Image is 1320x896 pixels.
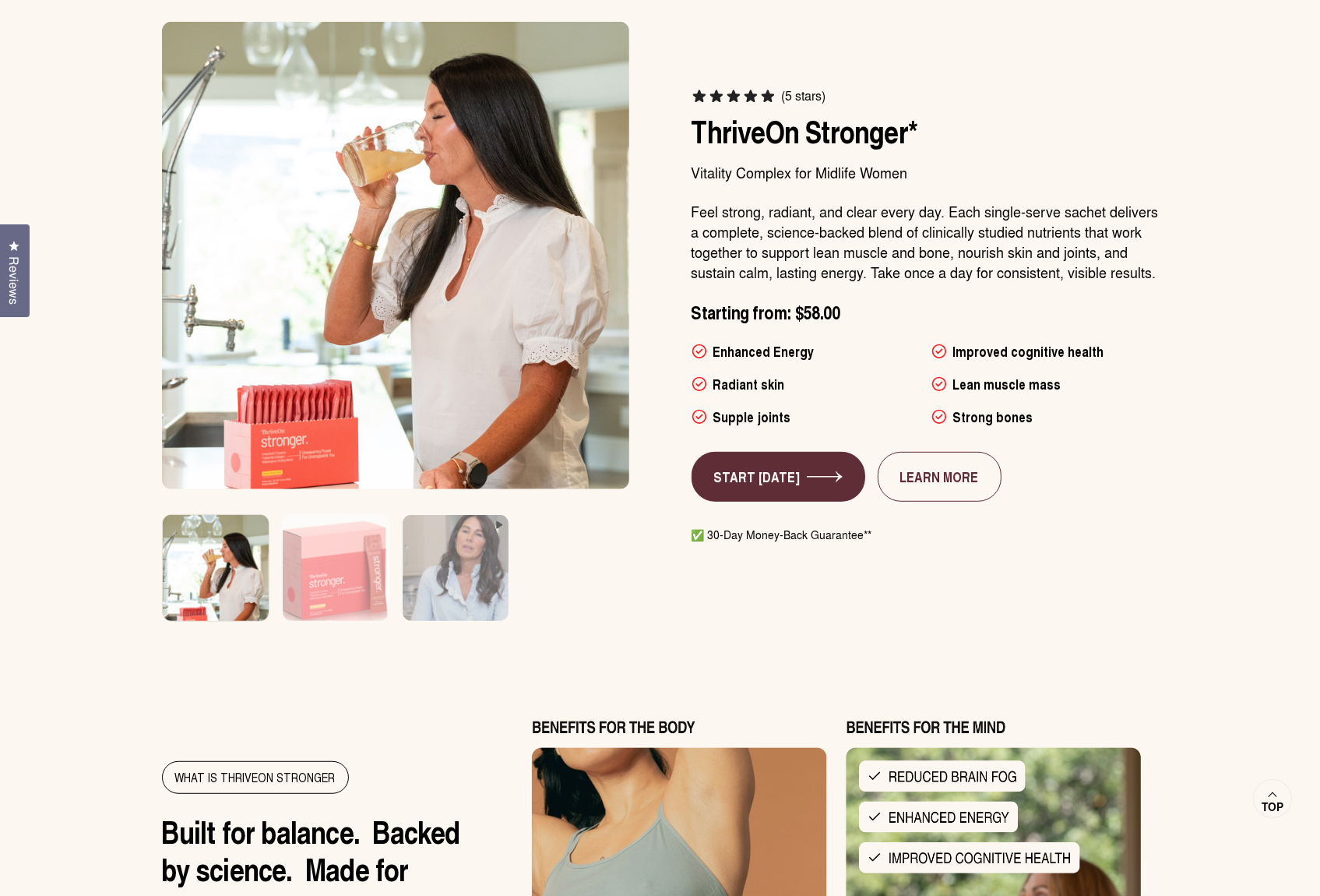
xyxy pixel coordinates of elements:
span: Top [1262,800,1283,814]
p: Feel strong, radiant, and clear every day. Each single-serve sachet delivers a complete, science-... [692,201,1159,282]
li: Radiant skin [692,374,919,394]
li: Improved cognitive health [931,341,1159,362]
p: Starting from: $58.00 [692,301,1159,323]
p: ✅ 30-Day Money-Back Guarantee** [692,527,1159,542]
div: WHAT IS THRIVEON STRONGER [162,761,349,794]
img: ThriveOn Stronger [162,22,629,489]
a: START [DATE] [692,452,865,502]
span: ThriveOn Stronger* [692,109,918,155]
a: ThriveOn Stronger* [692,108,918,153]
img: Box of ThriveOn Stronger supplement with a pink design on a white background [283,515,389,642]
li: Lean muscle mass [931,374,1159,394]
span: (5 stars) [782,88,826,104]
a: LEARN MORE [878,452,1001,502]
p: Vitality Complex for Midlife Women [692,162,1159,182]
span: Reviews [4,256,24,305]
li: Supple joints [692,407,919,427]
li: Strong bones [931,407,1159,427]
li: Enhanced Energy [692,341,919,362]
